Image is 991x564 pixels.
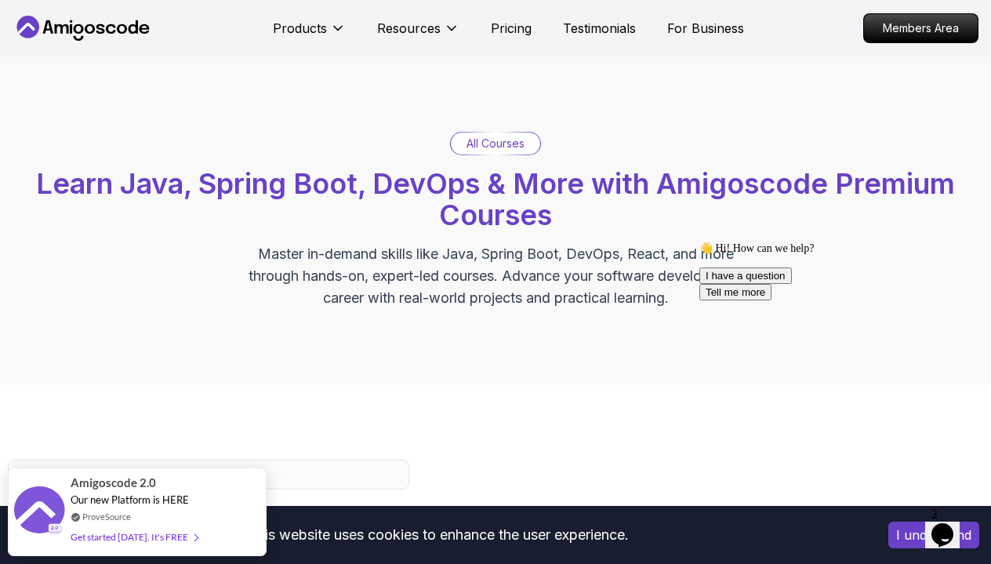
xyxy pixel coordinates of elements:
a: Members Area [863,13,978,43]
span: Amigoscode 2.0 [71,474,156,492]
span: Learn Java, Spring Boot, DevOps & More with Amigoscode Premium Courses [36,166,955,232]
div: Get started [DATE]. It's FREE [71,528,198,546]
button: I have a question [6,32,99,49]
span: 👋 Hi! How can we help? [6,7,121,19]
span: Our new Platform is HERE [71,493,189,506]
button: Resources [377,19,459,50]
div: 👋 Hi! How can we help?I have a questionTell me more [6,6,289,65]
p: Products [273,19,327,38]
button: Products [273,19,346,50]
iframe: chat widget [925,501,975,548]
a: ProveSource [82,511,131,522]
button: Accept cookies [888,522,979,548]
div: This website uses cookies to enhance the user experience. [12,518,865,552]
p: All Courses [466,136,525,151]
iframe: chat widget [693,235,975,493]
button: Tell me more [6,49,78,65]
a: Pricing [491,19,532,38]
p: Master in-demand skills like Java, Spring Boot, DevOps, React, and more through hands-on, expert-... [232,243,759,309]
input: Search Java, React, Spring boot ... [38,467,399,482]
p: Resources [377,19,441,38]
a: Testimonials [563,19,636,38]
img: provesource social proof notification image [14,486,65,537]
p: Members Area [864,14,978,42]
a: For Business [667,19,744,38]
